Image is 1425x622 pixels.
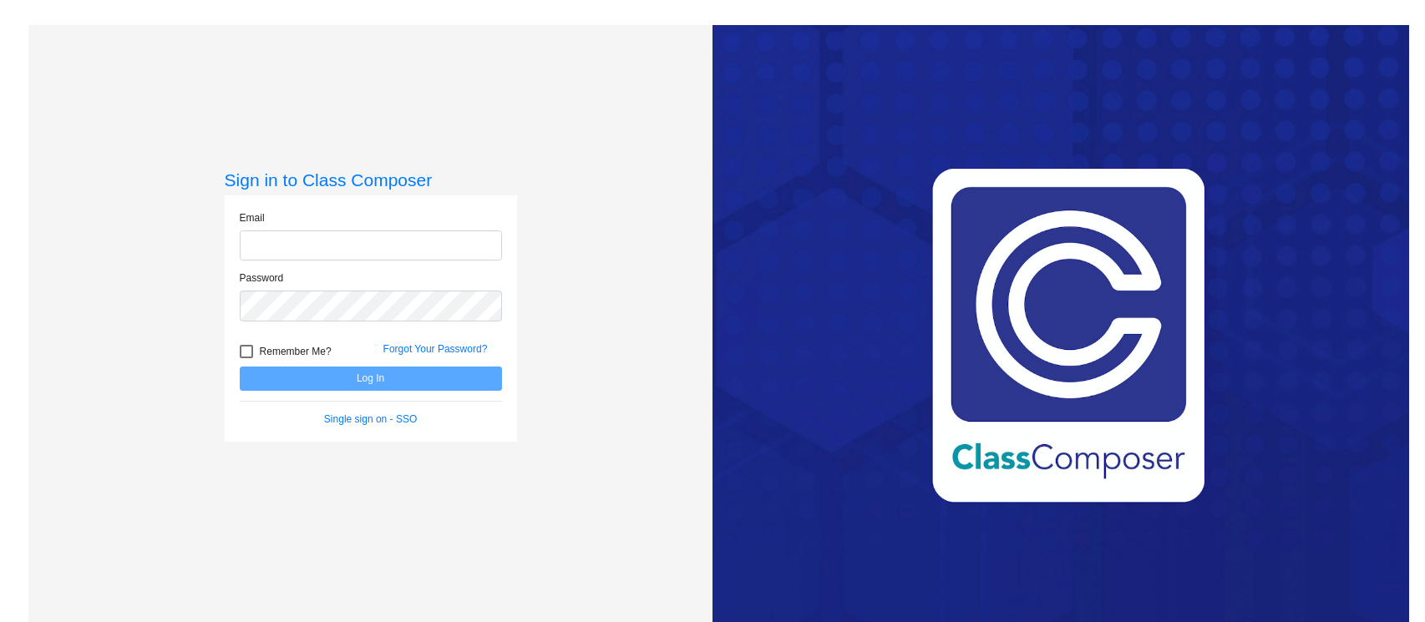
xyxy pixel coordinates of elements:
[260,341,332,362] span: Remember Me?
[225,169,517,190] h3: Sign in to Class Composer
[324,413,417,425] a: Single sign on - SSO
[383,343,488,355] a: Forgot Your Password?
[240,271,284,286] label: Password
[240,210,265,225] label: Email
[240,367,502,391] button: Log In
